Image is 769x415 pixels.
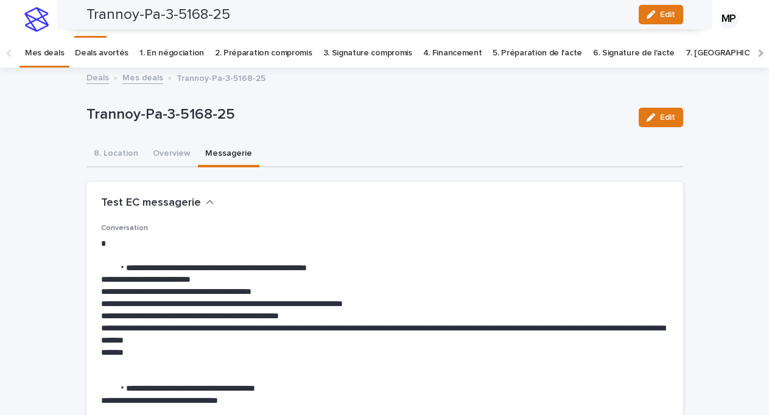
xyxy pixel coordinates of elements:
[146,142,198,167] button: Overview
[86,106,629,124] p: Trannoy-Pa-3-5168-25
[101,197,201,210] h2: Test EC messagerie
[75,39,128,68] a: Deals avortés
[101,197,214,210] button: Test EC messagerie
[139,39,204,68] a: 1. En négociation
[122,70,163,84] a: Mes deals
[493,39,582,68] a: 5. Préparation de l'acte
[719,10,739,29] div: MP
[86,142,146,167] button: 8. Location
[177,71,265,84] p: Trannoy-Pa-3-5168-25
[423,39,482,68] a: 4. Financement
[86,70,109,84] a: Deals
[24,7,49,32] img: stacker-logo-s-only.png
[215,39,312,68] a: 2. Préparation compromis
[101,225,148,232] span: Conversation
[593,39,675,68] a: 6. Signature de l'acte
[660,113,675,122] span: Edit
[25,39,64,68] a: Mes deals
[639,108,683,127] button: Edit
[323,39,412,68] a: 3. Signature compromis
[198,142,259,167] button: Messagerie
